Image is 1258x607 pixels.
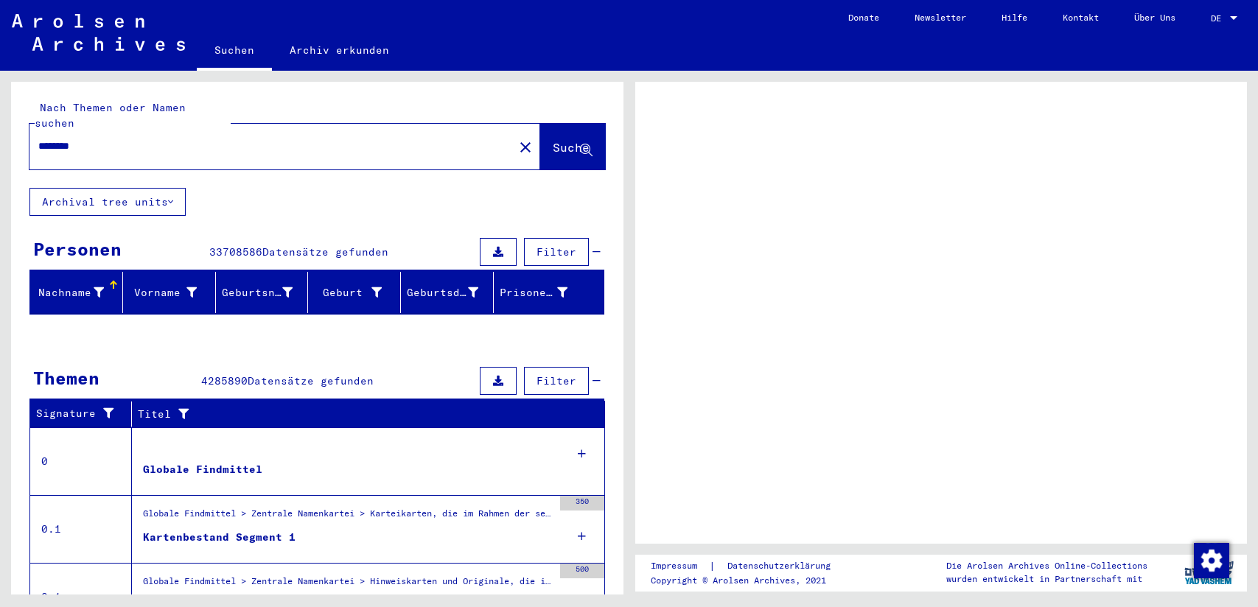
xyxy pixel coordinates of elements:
div: Nachname [36,285,104,301]
div: Globale Findmittel > Zentrale Namenkartei > Karteikarten, die im Rahmen der sequentiellen Massend... [143,507,553,527]
div: Prisoner # [500,281,586,304]
div: Signature [36,406,120,421]
div: Nachname [36,281,122,304]
div: Geburt‏ [314,281,400,304]
div: 500 [560,564,604,578]
div: Geburt‏ [314,285,382,301]
td: 0 [30,427,132,495]
div: Zustimmung ändern [1193,542,1229,578]
div: Titel [138,402,590,426]
a: Datenschutzerklärung [716,558,848,574]
p: Copyright © Arolsen Archives, 2021 [651,574,848,587]
img: Zustimmung ändern [1194,543,1229,578]
div: Themen [33,365,99,391]
td: 0.1 [30,495,132,563]
button: Archival tree units [29,188,186,216]
div: Geburtsdatum [407,281,497,304]
a: Archiv erkunden [272,32,407,68]
div: | [651,558,848,574]
span: Filter [537,374,576,387]
button: Filter [524,367,589,395]
span: 33708586 [209,245,262,259]
p: wurden entwickelt in Partnerschaft mit [946,572,1147,586]
span: Suche [553,140,590,155]
mat-header-cell: Geburt‏ [308,272,401,313]
span: DE [1211,13,1227,24]
mat-header-cell: Geburtsdatum [401,272,494,313]
div: 350 [560,496,604,510]
div: Kartenbestand Segment 1 [143,530,296,545]
span: 4285890 [201,374,248,387]
div: Titel [138,407,576,422]
div: Geburtsname [222,281,312,304]
mat-header-cell: Nachname [30,272,123,313]
span: Filter [537,245,576,259]
a: Suchen [197,32,272,71]
mat-label: Nach Themen oder Namen suchen [35,101,186,130]
button: Filter [524,238,589,266]
div: Globale Findmittel [143,462,262,477]
mat-header-cell: Geburtsname [216,272,309,313]
span: Datensätze gefunden [262,245,388,259]
div: Vorname [129,281,215,304]
div: Prisoner # [500,285,567,301]
img: yv_logo.png [1181,554,1237,591]
div: Geburtsname [222,285,293,301]
button: Clear [511,132,540,161]
span: Datensätze gefunden [248,374,374,387]
div: Geburtsdatum [407,285,478,301]
div: Vorname [129,285,197,301]
p: Die Arolsen Archives Online-Collections [946,559,1147,572]
div: Personen [33,236,122,262]
mat-header-cell: Vorname [123,272,216,313]
div: Signature [36,402,135,426]
div: Globale Findmittel > Zentrale Namenkartei > Hinweiskarten und Originale, die in T/D-Fällen aufgef... [143,575,553,595]
img: Arolsen_neg.svg [12,14,185,51]
mat-header-cell: Prisoner # [494,272,604,313]
mat-icon: close [517,138,534,156]
a: Impressum [651,558,709,574]
button: Suche [540,124,605,169]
